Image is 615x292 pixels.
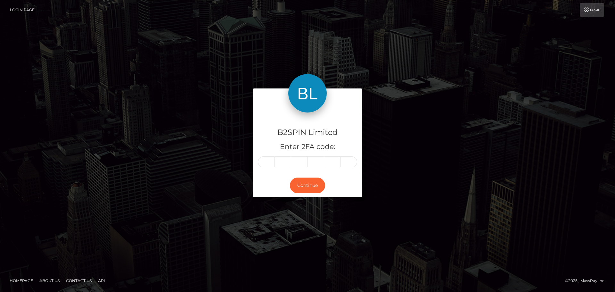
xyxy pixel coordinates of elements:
[37,276,62,286] a: About Us
[290,178,325,193] button: Continue
[580,3,604,17] a: Login
[565,277,610,284] div: © 2025 , MassPay Inc.
[288,74,327,113] img: B2SPIN Limited
[258,127,357,138] h4: B2SPIN Limited
[10,3,35,17] a: Login Page
[258,142,357,152] h5: Enter 2FA code:
[95,276,108,286] a: API
[63,276,94,286] a: Contact Us
[7,276,36,286] a: Homepage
